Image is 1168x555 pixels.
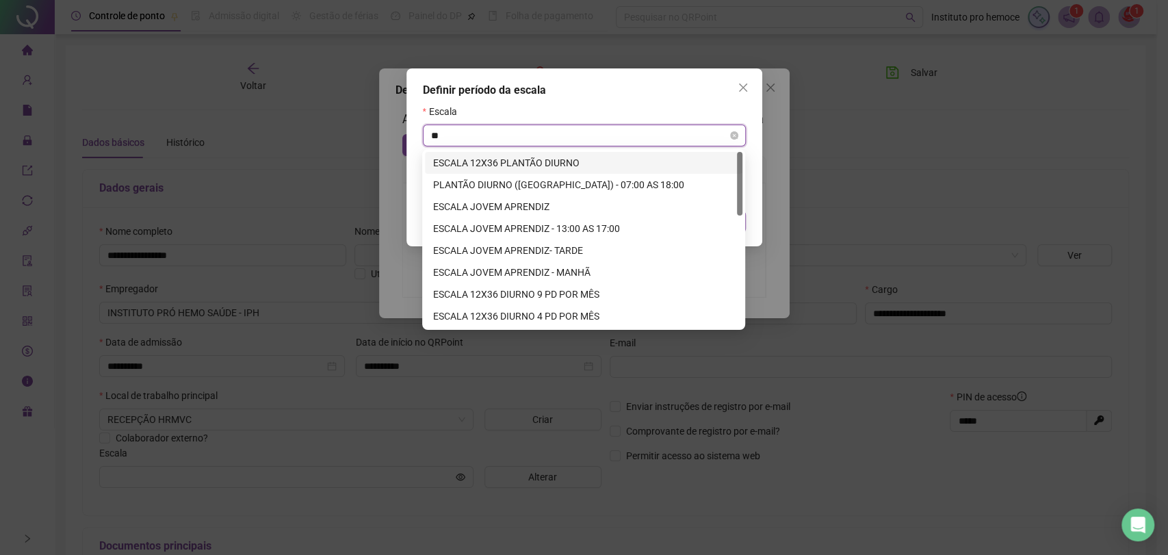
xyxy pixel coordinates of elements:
span: close-circle [730,131,738,140]
div: ESCALA JOVEM APRENDIZ- TARDE [433,243,734,258]
div: ESCALA 12X36 DIURNO 9 PD POR MÊS [433,287,734,302]
div: ESCALA 12X36 PLANTÃO DIURNO [425,152,742,174]
div: Definir período da escala [423,82,746,99]
div: PLANTÃO DIURNO (PRAÇA DAS FLORES) - 07:00 AS 18:00 [425,174,742,196]
div: ESCALA JOVEM APRENDIZ- TARDE [425,240,742,261]
div: ESCALA 12X36 DIURNO 4 PD POR MÊS [433,309,734,324]
div: ESCALA 12X36 DIURNO 9 PD POR MÊS [425,283,742,305]
div: ESCALA JOVEM APRENDIZ [433,199,734,214]
label: Escala [423,104,466,119]
div: Open Intercom Messenger [1121,508,1154,541]
span: close [738,82,749,93]
div: ESCALA JOVEM APRENDIZ - 13:00 AS 17:00 [425,218,742,240]
div: ESCALA JOVEM APRENDIZ - 13:00 AS 17:00 [433,221,734,236]
button: Close [732,77,754,99]
div: PLANTÃO DIURNO ([GEOGRAPHIC_DATA]) - 07:00 AS 18:00 [433,177,734,192]
div: ESCALA JOVEM APRENDIZ [425,196,742,218]
div: ESCALA JOVEM APRENDIZ - MANHÃ [425,261,742,283]
div: ESCALA 12X36 DIURNO 4 PD POR MÊS [425,305,742,327]
div: ESCALA JOVEM APRENDIZ - MANHÃ [433,265,734,280]
div: ESCALA 12X36 PLANTÃO DIURNO [433,155,734,170]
